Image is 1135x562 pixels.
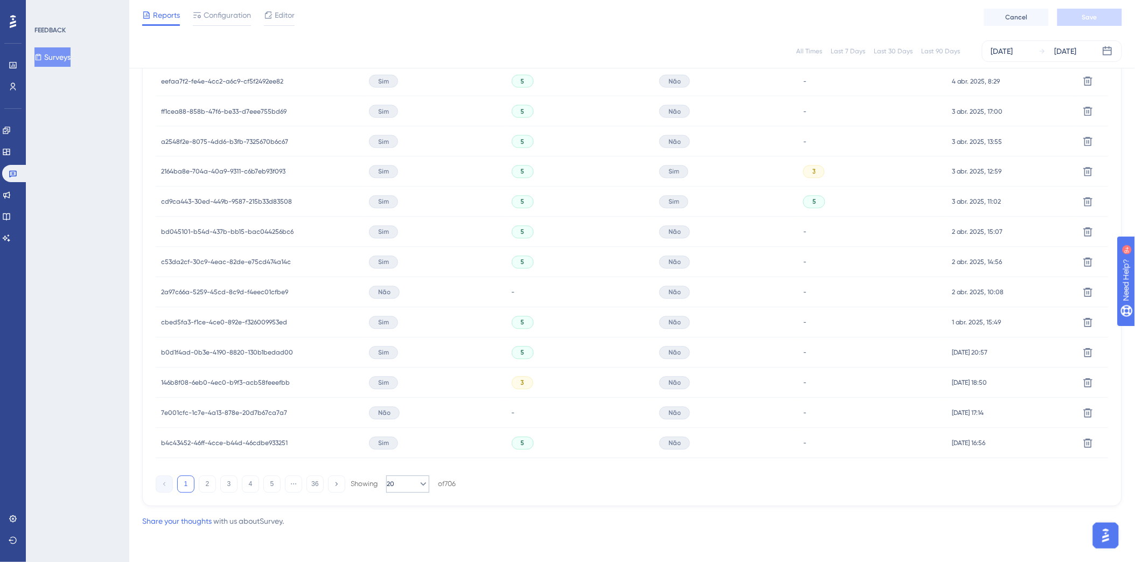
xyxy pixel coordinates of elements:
[242,476,259,493] button: 4
[669,198,679,206] span: Sim
[378,137,389,146] span: Sim
[952,318,1001,327] span: 1 abr. 2025, 15:49
[952,228,1003,237] span: 2 abr. 2025, 15:07
[378,409,391,418] span: Não
[177,476,194,493] button: 1
[803,288,806,297] span: -
[803,349,806,357] span: -
[521,137,525,146] span: 5
[803,258,806,267] span: -
[803,137,806,146] span: -
[378,349,389,357] span: Sim
[142,517,212,526] a: Share your thoughts
[161,107,287,116] span: ff1cea88-858b-47f6-be33-d7eee755bd69
[161,168,286,176] span: 2164ba8e-704a-40a9-9311-c6b7eb93f093
[669,168,679,176] span: Sim
[351,480,378,489] div: Showing
[1057,9,1122,26] button: Save
[161,288,288,297] span: 2a97c66a-5259-45cd-8c9d-f4eec01cfbe9
[34,47,71,67] button: Surveys
[803,77,806,86] span: -
[521,258,525,267] span: 5
[874,47,913,55] div: Last 30 Days
[386,476,429,493] button: 20
[521,228,525,237] span: 5
[521,379,524,387] span: 3
[161,198,292,206] span: cd9ca443-30ed-449b-9587-215b33d83508
[73,5,79,14] div: 9+
[438,480,456,489] div: of 706
[378,318,389,327] span: Sim
[1082,13,1097,22] span: Save
[669,77,681,86] span: Não
[199,476,216,493] button: 2
[803,439,806,448] span: -
[153,9,180,22] span: Reports
[803,409,806,418] span: -
[521,318,525,327] span: 5
[952,77,1000,86] span: 4 abr. 2025, 8:29
[669,258,681,267] span: Não
[378,379,389,387] span: Sim
[669,288,681,297] span: Não
[387,480,394,489] span: 20
[984,9,1049,26] button: Cancel
[142,515,284,528] div: with us about Survey .
[521,168,525,176] span: 5
[161,258,291,267] span: c53da2cf-30c9-4eac-82de-e75cd474a14c
[161,349,293,357] span: b0d1f4ad-0b3e-4190-8820-130b1bedad00
[275,9,295,22] span: Editor
[521,439,525,448] span: 5
[1055,45,1077,58] div: [DATE]
[161,77,283,86] span: eefaa7f2-fe4e-4cc2-a6c9-cf5f2492ee82
[161,137,288,146] span: a2548f2e-8075-4dd6-b3fb-7325670b6c67
[952,439,986,448] span: [DATE] 16:56
[952,349,988,357] span: [DATE] 20:57
[669,349,681,357] span: Não
[512,409,515,418] span: -
[307,476,324,493] button: 36
[669,439,681,448] span: Não
[812,198,816,206] span: 5
[669,379,681,387] span: Não
[161,228,294,237] span: bd045101-b54d-437b-bb15-bac044256bc6
[669,409,681,418] span: Não
[952,409,984,418] span: [DATE] 17:14
[797,47,823,55] div: All Times
[521,77,525,86] span: 5
[922,47,960,55] div: Last 90 Days
[952,288,1004,297] span: 2 abr. 2025, 10:08
[378,77,389,86] span: Sim
[1090,519,1122,552] iframe: UserGuiding AI Assistant Launcher
[952,137,1002,146] span: 3 abr. 2025, 13:55
[669,107,681,116] span: Não
[378,198,389,206] span: Sim
[263,476,281,493] button: 5
[669,137,681,146] span: Não
[161,409,287,418] span: 7e001cfc-1c7e-4a13-878e-20d7b67ca7a7
[285,476,302,493] button: ⋯
[521,198,525,206] span: 5
[991,45,1013,58] div: [DATE]
[803,379,806,387] span: -
[803,228,806,237] span: -
[952,198,1001,206] span: 3 abr. 2025, 11:02
[831,47,866,55] div: Last 7 Days
[803,318,806,327] span: -
[161,318,287,327] span: cbed5fa3-f1ce-4ce0-892e-f326009953ed
[812,168,816,176] span: 3
[512,288,515,297] span: -
[378,168,389,176] span: Sim
[669,318,681,327] span: Não
[220,476,238,493] button: 3
[161,439,288,448] span: b4c43452-46ff-4cce-b44d-46cdbe933251
[378,258,389,267] span: Sim
[952,168,1002,176] span: 3 abr. 2025, 12:59
[952,107,1003,116] span: 3 abr. 2025, 17:00
[161,379,290,387] span: 146b8f08-6eb0-4ec0-b9f3-acb58feeefbb
[25,3,67,16] span: Need Help?
[952,258,1002,267] span: 2 abr. 2025, 14:56
[803,107,806,116] span: -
